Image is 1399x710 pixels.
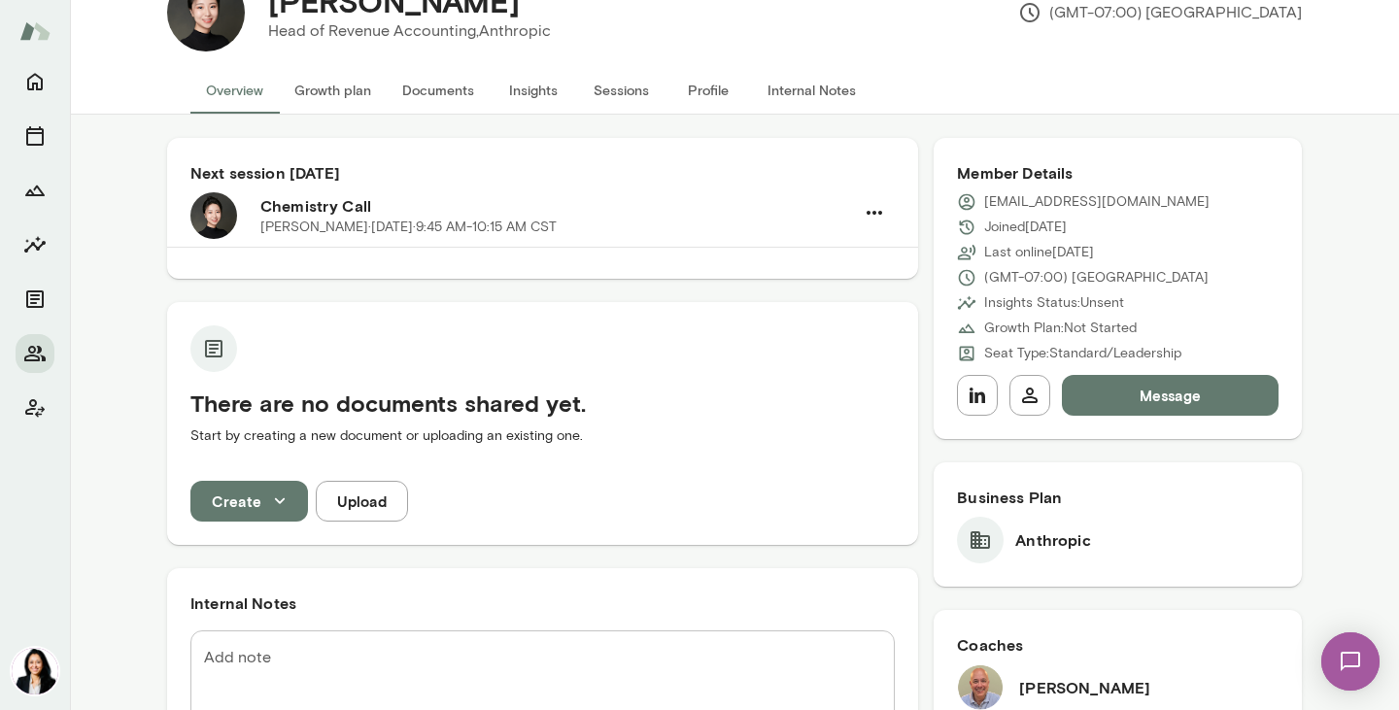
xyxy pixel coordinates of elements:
[190,481,308,522] button: Create
[490,67,577,114] button: Insights
[665,67,752,114] button: Profile
[16,62,54,101] button: Home
[984,268,1209,287] p: (GMT-07:00) [GEOGRAPHIC_DATA]
[268,19,551,43] p: Head of Revenue Accounting, Anthropic
[1062,375,1279,416] button: Message
[957,486,1279,509] h6: Business Plan
[190,388,895,419] h5: There are no documents shared yet.
[190,426,895,446] p: Start by creating a new document or uploading an existing one.
[190,161,895,185] h6: Next session [DATE]
[1019,676,1150,699] h6: [PERSON_NAME]
[16,171,54,210] button: Growth Plan
[957,161,1279,185] h6: Member Details
[16,117,54,155] button: Sessions
[16,225,54,264] button: Insights
[190,592,895,615] h6: Internal Notes
[984,293,1124,313] p: Insights Status: Unsent
[1015,528,1090,552] h6: Anthropic
[19,13,51,50] img: Mento
[984,192,1210,212] p: [EMAIL_ADDRESS][DOMAIN_NAME]
[387,67,490,114] button: Documents
[1018,1,1302,24] p: (GMT-07:00) [GEOGRAPHIC_DATA]
[984,218,1067,237] p: Joined [DATE]
[316,481,408,522] button: Upload
[16,280,54,319] button: Documents
[260,194,854,218] h6: Chemistry Call
[577,67,665,114] button: Sessions
[752,67,871,114] button: Internal Notes
[16,334,54,373] button: Members
[957,633,1279,657] h6: Coaches
[260,218,557,237] p: [PERSON_NAME] · [DATE] · 9:45 AM-10:15 AM CST
[984,319,1137,338] p: Growth Plan: Not Started
[279,67,387,114] button: Growth plan
[190,67,279,114] button: Overview
[12,648,58,694] img: Monica Aggarwal
[984,344,1181,363] p: Seat Type: Standard/Leadership
[16,389,54,427] button: Client app
[984,243,1094,262] p: Last online [DATE]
